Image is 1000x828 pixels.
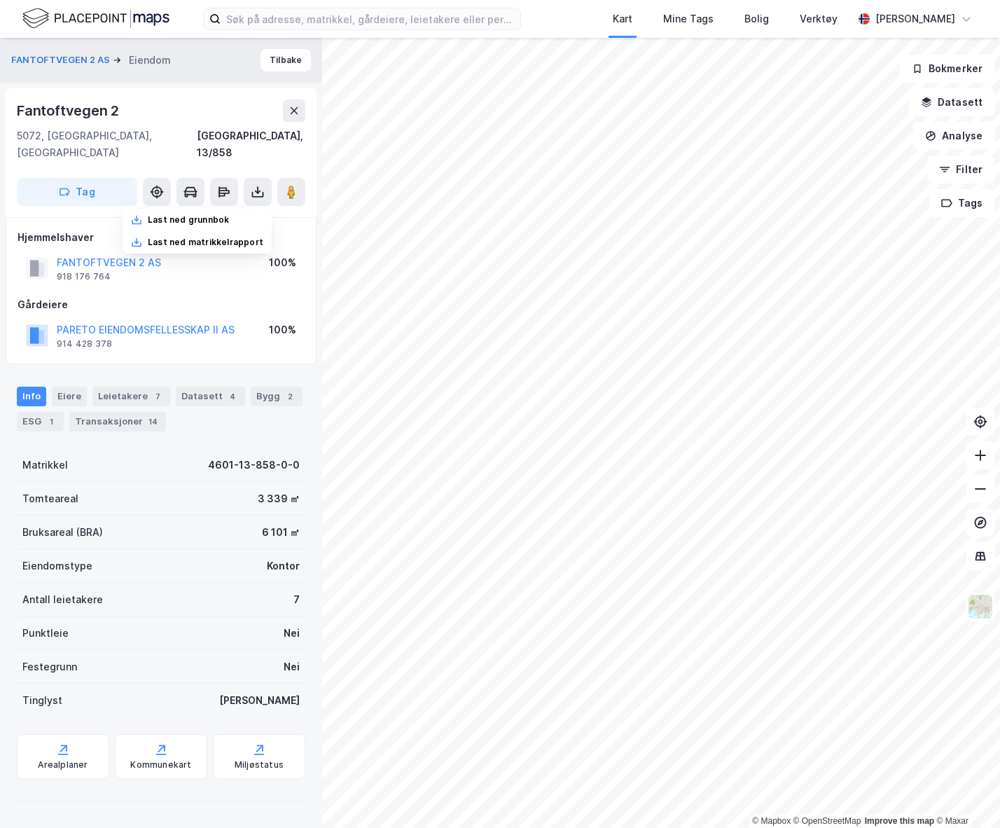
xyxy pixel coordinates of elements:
[148,237,263,248] div: Last ned matrikkelrapport
[146,415,160,429] div: 14
[269,322,296,338] div: 100%
[284,658,300,675] div: Nei
[57,338,112,350] div: 914 428 378
[251,387,303,406] div: Bygg
[900,55,994,83] button: Bokmerker
[22,591,103,608] div: Antall leietakere
[22,490,78,507] div: Tomteareal
[269,254,296,271] div: 100%
[11,53,113,67] button: FANTOFTVEGEN 2 AS
[613,11,632,27] div: Kart
[909,88,994,116] button: Datasett
[92,387,170,406] div: Leietakere
[929,189,994,217] button: Tags
[44,415,58,429] div: 1
[18,296,305,313] div: Gårdeiere
[967,593,994,620] img: Z
[293,591,300,608] div: 7
[800,11,838,27] div: Verktøy
[18,229,305,246] div: Hjemmelshaver
[930,761,1000,828] iframe: Chat Widget
[283,389,297,403] div: 2
[208,457,300,474] div: 4601-13-858-0-0
[52,387,87,406] div: Eiere
[17,127,197,161] div: 5072, [GEOGRAPHIC_DATA], [GEOGRAPHIC_DATA]
[57,271,111,282] div: 918 176 764
[865,816,934,826] a: Improve this map
[148,214,229,226] div: Last ned grunnbok
[262,524,300,541] div: 6 101 ㎡
[17,99,122,122] div: Fantoftvegen 2
[22,692,62,709] div: Tinglyst
[17,387,46,406] div: Info
[151,389,165,403] div: 7
[235,759,284,771] div: Miljøstatus
[221,8,520,29] input: Søk på adresse, matrikkel, gårdeiere, leietakere eller personer
[793,816,861,826] a: OpenStreetMap
[176,387,245,406] div: Datasett
[663,11,714,27] div: Mine Tags
[219,692,300,709] div: [PERSON_NAME]
[130,759,191,771] div: Kommunekart
[197,127,305,161] div: [GEOGRAPHIC_DATA], 13/858
[22,558,92,574] div: Eiendomstype
[17,412,64,432] div: ESG
[69,412,166,432] div: Transaksjoner
[225,389,239,403] div: 4
[752,816,791,826] a: Mapbox
[22,625,69,642] div: Punktleie
[284,625,300,642] div: Nei
[22,524,103,541] div: Bruksareal (BRA)
[22,6,169,31] img: logo.f888ab2527a4732fd821a326f86c7f29.svg
[258,490,300,507] div: 3 339 ㎡
[129,52,171,69] div: Eiendom
[267,558,300,574] div: Kontor
[22,457,68,474] div: Matrikkel
[913,122,994,150] button: Analyse
[261,49,311,71] button: Tilbake
[927,156,994,184] button: Filter
[22,658,77,675] div: Festegrunn
[744,11,769,27] div: Bolig
[38,759,88,771] div: Arealplaner
[875,11,955,27] div: [PERSON_NAME]
[17,178,137,206] button: Tag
